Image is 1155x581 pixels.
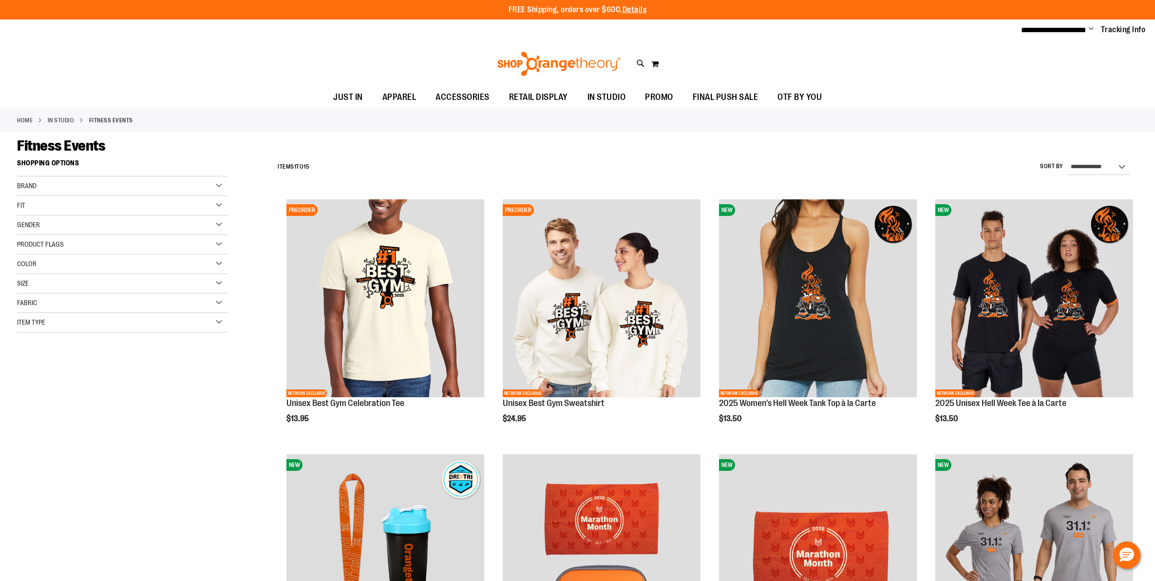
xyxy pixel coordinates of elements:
[286,199,484,399] a: OTF Unisex Best Gym TeePREORDERNETWORK EXCLUSIVE
[623,5,647,14] a: Details
[286,459,303,471] span: NEW
[935,199,1133,397] img: 2025 Unisex Hell Week Tee à la Carte
[48,116,75,125] a: IN STUDIO
[373,86,426,109] a: APPAREL
[333,86,363,108] span: JUST IN
[286,199,484,397] img: OTF Unisex Best Gym Tee
[509,86,568,108] span: RETAIL DISPLAY
[719,204,735,216] span: NEW
[714,194,922,448] div: product
[17,221,40,229] span: Gender
[503,199,701,397] img: Unisex Best Gym Sweatshirt
[587,86,626,108] span: IN STUDIO
[683,86,768,109] a: FINAL PUSH SALE
[89,116,133,125] strong: Fitness Events
[509,4,647,16] p: FREE Shipping, orders over $600.
[498,194,705,448] div: product
[635,86,683,109] a: PROMO
[503,204,534,216] span: PREORDER
[1113,542,1140,569] button: Hello, have a question? Let’s chat.
[303,163,309,170] span: 15
[1101,24,1146,35] a: Tracking Info
[645,86,673,108] span: PROMO
[935,204,951,216] span: NEW
[503,199,701,399] a: Unisex Best Gym SweatshirtPREORDERNETWORK EXCLUSIVE
[578,86,636,108] a: IN STUDIO
[496,52,622,76] img: Shop Orangetheory
[499,86,578,109] a: RETAIL DISPLAY
[935,199,1133,399] a: 2025 Unisex Hell Week Tee à la CarteNEWNETWORK EXCLUSIVE
[719,199,917,399] a: 2025 Women's Hell Week Tank Top à la CarteNEWNETWORK EXCLUSIVE
[17,260,37,268] span: Color
[719,199,917,397] img: 2025 Women's Hell Week Tank Top à la Carte
[719,459,735,471] span: NEW
[17,182,37,190] span: Brand
[1040,162,1063,171] label: Sort By
[17,155,228,176] strong: Shopping Options
[17,116,33,125] a: Home
[323,86,373,109] a: JUST IN
[435,86,490,108] span: ACCESSORIES
[278,159,309,174] h2: Items to
[17,201,25,209] span: Fit
[935,398,1066,408] a: 2025 Unisex Hell Week Tee à la Carte
[777,86,822,108] span: OTF BY YOU
[503,414,528,423] span: $24.95
[693,86,758,108] span: FINAL PUSH SALE
[286,204,318,216] span: PREORDER
[286,389,327,397] span: NETWORK EXCLUSIVE
[935,414,959,423] span: $13.50
[286,414,310,423] span: $13.95
[930,194,1138,448] div: product
[17,137,105,154] span: Fitness Events
[426,86,499,109] a: ACCESSORIES
[282,194,489,448] div: product
[719,414,743,423] span: $13.50
[719,398,876,408] a: 2025 Women's Hell Week Tank Top à la Carte
[17,299,37,307] span: Fabric
[294,163,297,170] span: 1
[17,318,45,326] span: Item Type
[17,279,29,287] span: Size
[286,398,404,408] a: Unisex Best Gym Celebration Tee
[768,86,832,109] a: OTF BY YOU
[719,389,759,397] span: NETWORK EXCLUSIVE
[503,389,543,397] span: NETWORK EXCLUSIVE
[17,240,64,248] span: Product Flags
[503,398,605,408] a: Unisex Best Gym Sweatshirt
[1089,25,1094,35] button: Account menu
[382,86,417,108] span: APPAREL
[935,459,951,471] span: NEW
[935,389,976,397] span: NETWORK EXCLUSIVE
